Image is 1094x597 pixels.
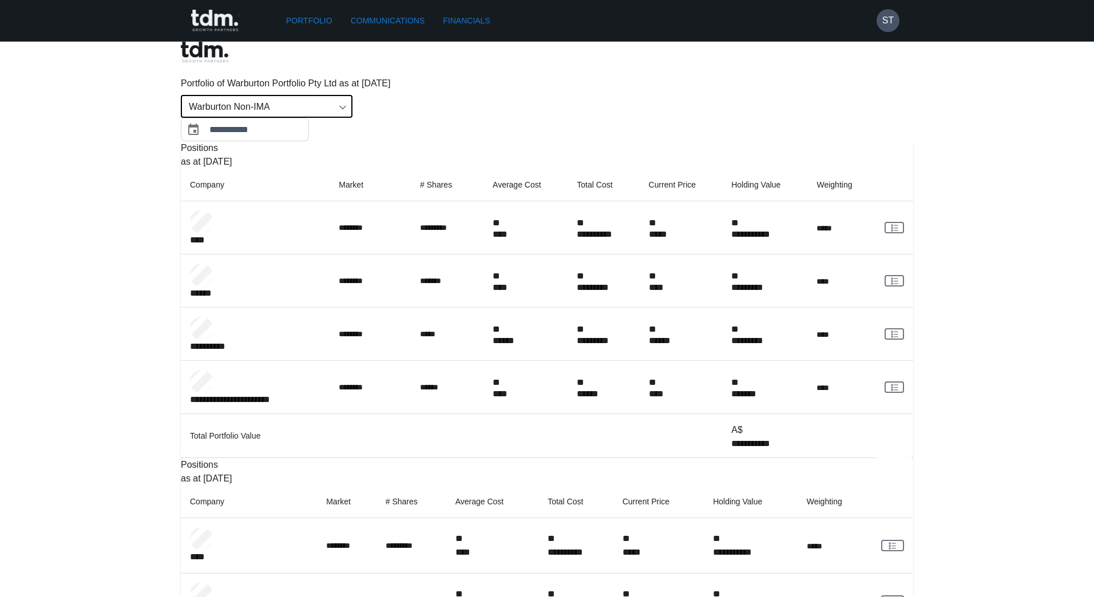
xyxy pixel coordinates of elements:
th: Average Cost [483,169,568,201]
th: Current Price [613,485,704,518]
g: rgba(16, 24, 40, 0.6 [891,331,897,337]
button: Choose date, selected date is Aug 31, 2025 [182,118,205,141]
th: Weighting [807,169,875,201]
th: Company [181,485,317,518]
th: Total Cost [568,169,639,201]
g: rgba(16, 24, 40, 0.6 [891,384,897,390]
th: Average Cost [446,485,538,518]
th: Total Cost [538,485,613,518]
td: Total Portfolio Value [181,414,722,458]
p: as at [DATE] [181,472,913,485]
th: Holding Value [722,169,807,201]
g: rgba(16, 24, 40, 0.6 [889,542,895,548]
th: Current Price [640,169,723,201]
p: A$ [731,423,798,437]
p: Positions [181,141,913,155]
button: ST [877,9,899,32]
p: as at [DATE] [181,155,913,169]
a: View Client Communications [885,222,904,233]
h6: ST [882,14,894,27]
a: View Client Communications [885,328,904,340]
th: Market [317,485,376,518]
th: Company [181,169,330,201]
th: Weighting [798,485,872,518]
div: Warburton Non-IMA [181,95,352,118]
a: View Client Communications [885,381,904,393]
p: Positions [181,458,913,472]
a: Portfolio [282,10,337,31]
a: View Client Communications [885,275,904,286]
g: rgba(16, 24, 40, 0.6 [891,224,897,230]
a: Financials [438,10,494,31]
a: View Client Communications [881,540,904,551]
p: Portfolio of Warburton Portfolio Pty Ltd as at [DATE] [181,77,913,90]
th: Holding Value [704,485,798,518]
th: # Shares [411,169,483,201]
a: Communications [346,10,430,31]
th: # Shares [376,485,446,518]
th: Market [330,169,411,201]
g: rgba(16, 24, 40, 0.6 [891,277,897,284]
